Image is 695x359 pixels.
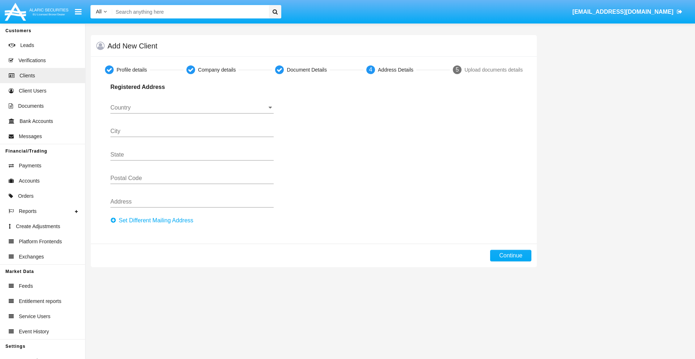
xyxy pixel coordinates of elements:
[198,66,236,74] div: Company details
[117,66,147,74] div: Profile details
[378,66,413,74] div: Address Details
[110,215,198,226] button: Set Different Mailing Address
[20,117,53,125] span: Bank Accounts
[18,192,34,200] span: Orders
[18,102,44,110] span: Documents
[16,223,60,230] span: Create Adjustments
[19,298,62,305] span: Entitlement reports
[4,1,69,22] img: Logo image
[19,162,41,170] span: Payments
[112,5,266,18] input: Search
[20,72,35,80] span: Clients
[19,253,44,261] span: Exchanges
[90,8,112,16] a: All
[19,328,49,336] span: Event History
[287,66,327,74] div: Document Details
[110,83,201,91] p: Registered Address
[572,9,673,15] span: [EMAIL_ADDRESS][DOMAIN_NAME]
[108,43,157,49] h5: Add New Client
[19,208,37,215] span: Reports
[96,9,102,14] span: All
[456,67,459,73] span: 5
[18,57,46,64] span: Verifications
[20,42,34,49] span: Leads
[19,313,50,320] span: Service Users
[19,87,46,95] span: Client Users
[19,282,33,290] span: Feeds
[19,238,62,245] span: Platform Frontends
[19,177,40,185] span: Accounts
[569,2,686,22] a: [EMAIL_ADDRESS][DOMAIN_NAME]
[19,133,42,140] span: Messages
[369,67,372,73] span: 4
[464,66,523,74] div: Upload documents details
[490,250,531,261] button: Continue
